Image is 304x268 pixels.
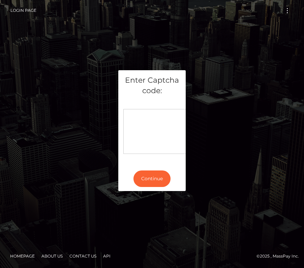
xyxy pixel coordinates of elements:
div: © 2025 , MassPay Inc. [5,252,299,260]
a: Homepage [7,251,37,261]
button: Continue [133,170,171,187]
div: Captcha widget loading... [123,109,211,154]
a: Login Page [10,3,36,18]
h5: Enter Captcha code: [123,75,181,96]
a: API [100,251,113,261]
a: About Us [39,251,65,261]
button: Toggle navigation [281,6,294,15]
a: Contact Us [67,251,99,261]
